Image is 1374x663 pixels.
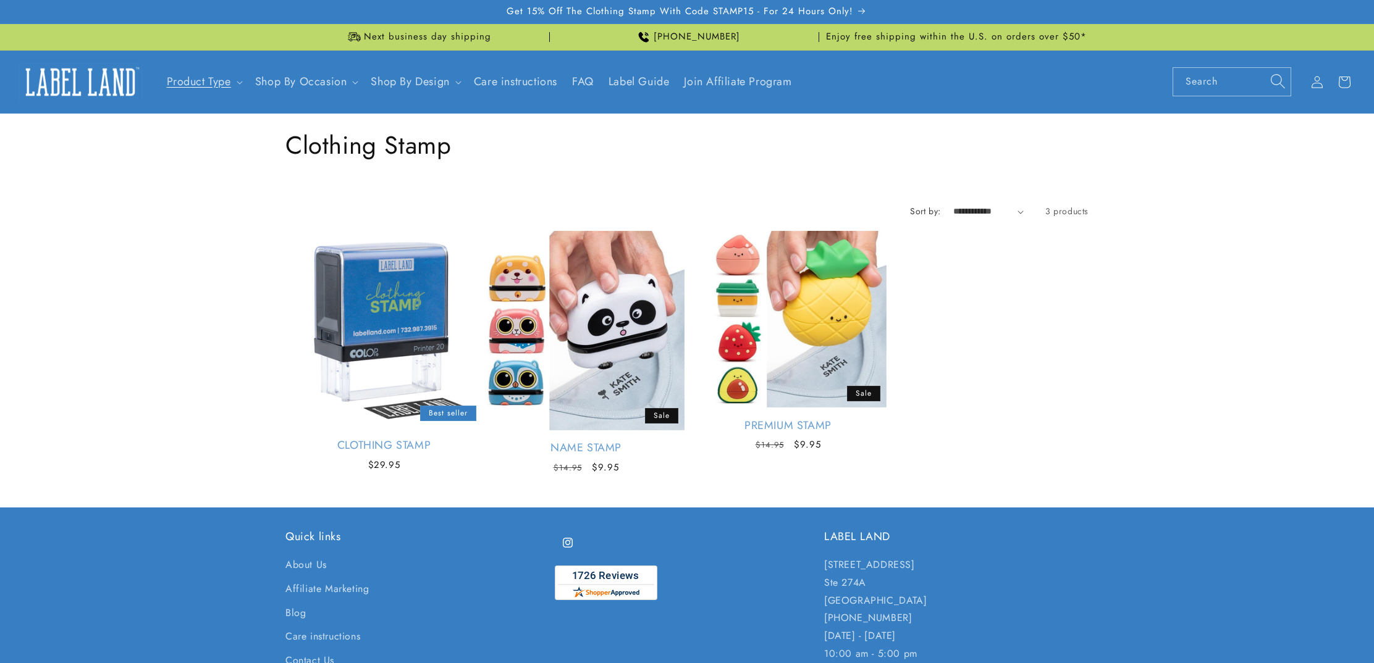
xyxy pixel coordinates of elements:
span: Join Affiliate Program [684,75,791,89]
summary: Product Type [159,67,248,96]
span: Enjoy free shipping within the U.S. on orders over $50* [826,31,1087,43]
a: Name Stamp [487,441,685,455]
h2: Quick links [285,530,550,544]
a: About Us [285,556,327,577]
summary: Shop By Occasion [248,67,364,96]
span: Next business day shipping [364,31,491,43]
h2: LABEL LAND [824,530,1089,544]
div: Announcement [285,24,550,50]
span: Get 15% Off The Clothing Stamp With Code STAMP15 - For 24 Hours Only! [507,6,853,18]
span: FAQ [572,75,594,89]
a: FAQ [565,67,601,96]
a: Care instructions [466,67,565,96]
summary: Shop By Design [363,67,466,96]
a: Affiliate Marketing [285,577,369,601]
a: Label Guide [601,67,677,96]
a: Premium Stamp [689,419,887,433]
span: Care instructions [474,75,557,89]
a: Blog [285,601,306,625]
span: Label Guide [609,75,670,89]
label: Sort by: [910,205,940,217]
h1: Clothing Stamp [285,129,1089,161]
img: Label Land [19,63,142,101]
button: Search [1264,67,1291,94]
span: Shop By Occasion [255,75,347,89]
a: Clothing Stamp [285,438,483,452]
div: Announcement [555,24,819,50]
a: Product Type [167,73,231,90]
a: Join Affiliate Program [676,67,799,96]
div: Announcement [824,24,1089,50]
a: Shop By Design [371,73,449,90]
a: Care instructions [285,625,360,649]
img: Customer Reviews [555,565,657,600]
span: [PHONE_NUMBER] [654,31,740,43]
span: 3 products [1045,205,1089,217]
a: Label Land [14,58,147,106]
p: [STREET_ADDRESS] Ste 274A [GEOGRAPHIC_DATA] [PHONE_NUMBER] [DATE] - [DATE] 10:00 am - 5:00 pm [824,556,1089,663]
